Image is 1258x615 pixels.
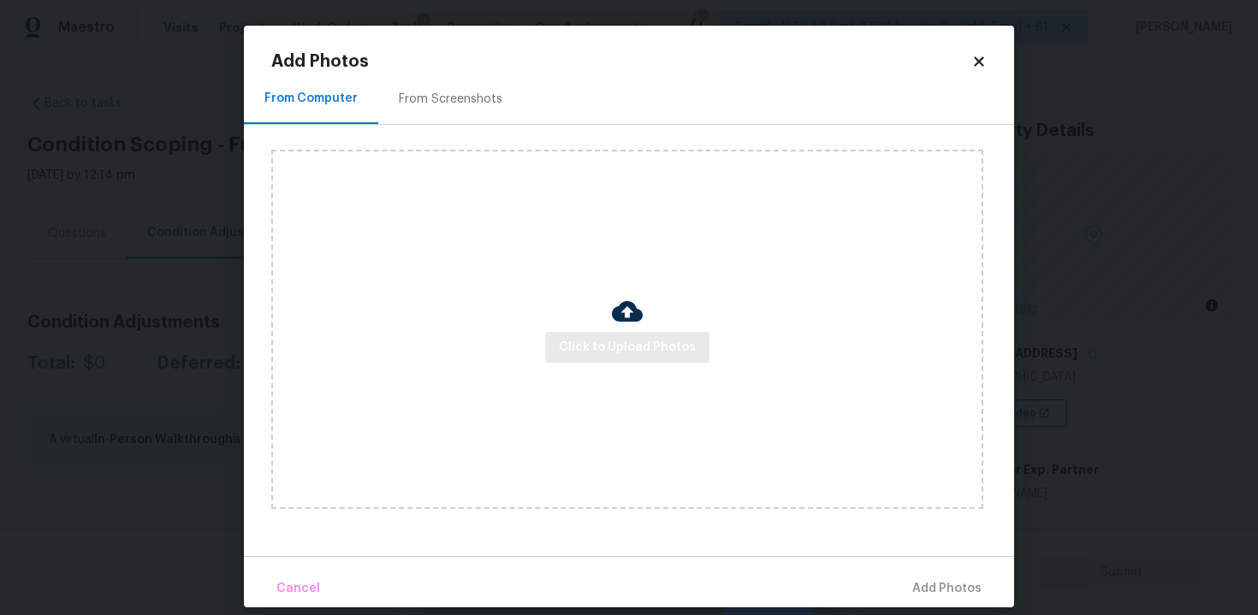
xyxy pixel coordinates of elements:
[271,53,971,70] h2: Add Photos
[264,90,358,107] div: From Computer
[276,578,320,600] span: Cancel
[545,332,709,364] button: Click to Upload Photos
[559,337,696,358] span: Click to Upload Photos
[612,296,643,327] img: Cloud Upload Icon
[270,571,327,607] button: Cancel
[399,91,502,108] div: From Screenshots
